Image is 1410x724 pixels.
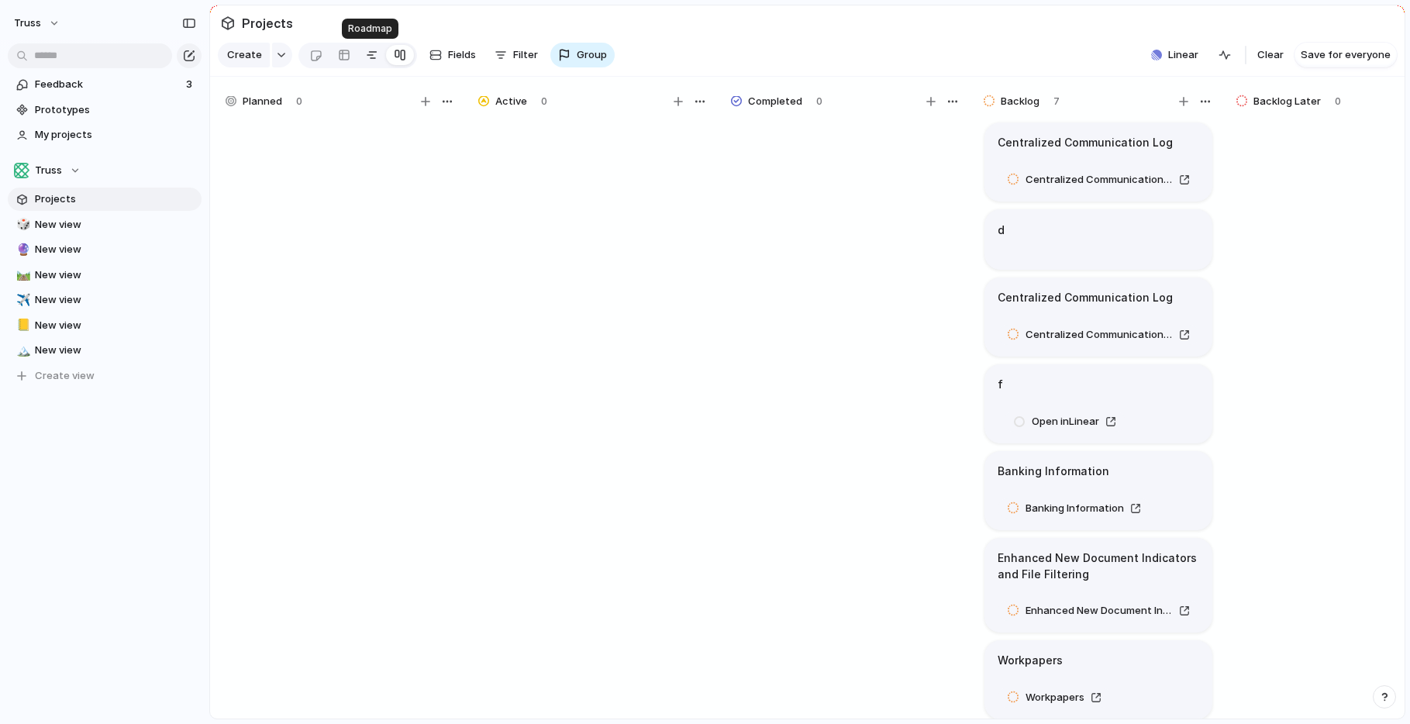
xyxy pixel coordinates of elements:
span: 0 [541,94,547,109]
span: New view [35,267,196,283]
div: 📒 [16,316,27,334]
button: Group [550,43,615,67]
button: ✈️ [14,292,29,308]
button: Truss [7,11,68,36]
button: 🏔️ [14,343,29,358]
button: Truss [8,159,202,182]
a: 🔮New view [8,238,202,261]
div: Roadmap [342,19,398,39]
button: Linear [1145,43,1205,67]
div: 🔮 [16,241,27,259]
span: Planned [243,94,282,109]
button: 📒 [14,318,29,333]
span: 3 [186,77,195,92]
span: My projects [35,127,196,143]
a: 🛤️New view [8,264,202,287]
span: New view [35,242,196,257]
button: Clear [1251,43,1290,67]
div: Centralized Communication LogCentralized Communication Log [984,122,1212,202]
a: Enhanced New Document Indicators and File Filtering [998,601,1199,621]
span: 0 [816,94,822,109]
span: Open in Linear [1032,414,1099,429]
a: Feedback3 [8,73,202,96]
span: 0 [1335,94,1341,109]
span: New view [35,318,196,333]
button: 🔮 [14,242,29,257]
h1: Centralized Communication Log [998,289,1173,306]
h1: Banking Information [998,463,1109,480]
h1: Centralized Communication Log [998,134,1173,151]
div: fOpen inLinear [984,364,1212,443]
div: Centralized Communication LogCentralized Communication Log [984,278,1212,357]
span: Create [227,47,262,63]
div: WorkpapersWorkpapers [984,640,1212,719]
div: d [984,209,1212,270]
a: 🎲New view [8,213,202,236]
button: Fields [423,43,482,67]
span: Truss [14,16,41,31]
span: Centralized Communication Log [1026,327,1173,343]
span: Projects [35,191,196,207]
button: 🎲 [14,217,29,233]
h1: Enhanced New Document Indicators and File Filtering [998,550,1199,582]
span: Save for everyone [1301,47,1391,63]
span: Active [495,94,527,109]
span: Linear [1168,47,1198,63]
div: Enhanced New Document Indicators and File FilteringEnhanced New Document Indicators and File Filt... [984,538,1212,633]
span: Completed [748,94,802,109]
a: Centralized Communication Log [998,170,1199,190]
span: 0 [296,94,302,109]
span: Enhanced New Document Indicators and File Filtering [1026,603,1173,619]
span: Filter [513,47,538,63]
div: 🏔️ [16,342,27,360]
span: Workpapers [1026,690,1084,705]
span: Create view [35,368,95,384]
div: 🛤️ [16,266,27,284]
a: Banking Information [998,498,1150,519]
span: Prototypes [35,102,196,118]
span: New view [35,292,196,308]
a: Projects [8,188,202,211]
a: Prototypes [8,98,202,122]
h1: d [998,222,1005,239]
span: Fields [448,47,476,63]
span: New view [35,217,196,233]
span: Projects [239,9,296,37]
span: Backlog [1001,94,1039,109]
a: 📒New view [8,314,202,337]
a: Centralized Communication Log [998,325,1199,345]
a: My projects [8,123,202,147]
a: Workpapers [998,688,1111,708]
h1: Workpapers [998,652,1063,669]
span: Feedback [35,77,181,92]
a: ✈️New view [8,288,202,312]
div: 🎲 [16,215,27,233]
button: Create [218,43,270,67]
div: ✈️ [16,291,27,309]
span: New view [35,343,196,358]
button: 🛤️ [14,267,29,283]
span: Banking Information [1026,501,1124,516]
button: Filter [488,43,544,67]
span: Clear [1257,47,1284,63]
span: Group [577,47,607,63]
a: Open inLinear [1004,412,1126,432]
button: Save for everyone [1295,43,1397,67]
span: Backlog Later [1253,94,1321,109]
span: Truss [35,163,62,178]
div: Banking InformationBanking Information [984,451,1212,530]
h1: f [998,376,1003,393]
button: Create view [8,364,202,388]
span: 7 [1053,94,1060,109]
span: Centralized Communication Log [1026,172,1173,188]
a: 🏔️New view [8,339,202,362]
